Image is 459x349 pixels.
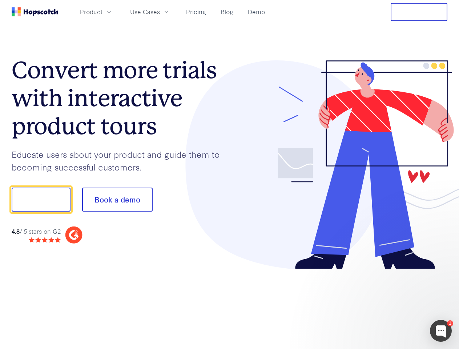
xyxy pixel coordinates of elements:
span: Use Cases [130,7,160,16]
strong: 4.8 [12,227,20,235]
div: 1 [447,320,453,326]
div: / 5 stars on G2 [12,227,61,236]
h1: Convert more trials with interactive product tours [12,56,230,140]
button: Book a demo [82,188,153,212]
button: Product [76,6,117,18]
a: Demo [245,6,268,18]
p: Educate users about your product and guide them to becoming successful customers. [12,148,230,173]
a: Blog [218,6,236,18]
button: Show me! [12,188,71,212]
button: Use Cases [126,6,174,18]
a: Home [12,7,58,16]
a: Pricing [183,6,209,18]
span: Product [80,7,102,16]
button: Free Trial [391,3,447,21]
